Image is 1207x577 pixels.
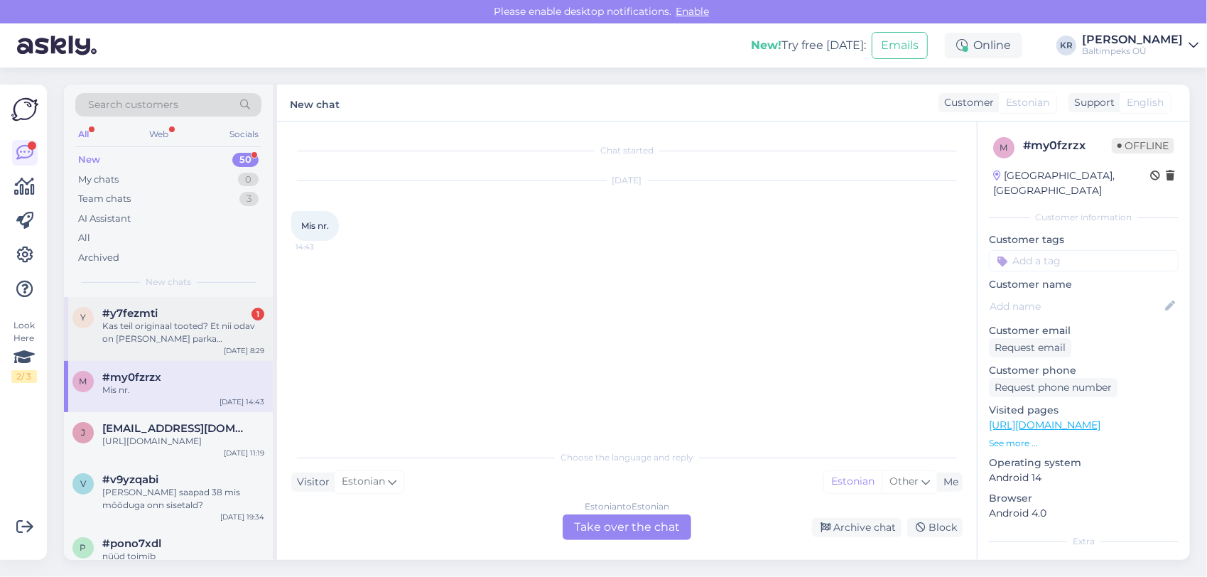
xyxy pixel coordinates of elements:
[102,307,158,320] span: #y7fezmti
[251,308,264,320] div: 1
[342,474,385,490] span: Estonian
[78,153,100,167] div: New
[296,242,349,252] span: 14:43
[989,437,1179,450] p: See more ...
[102,435,264,448] div: [URL][DOMAIN_NAME]
[945,33,1022,58] div: Online
[989,250,1179,271] input: Add a tag
[11,319,37,383] div: Look Here
[989,535,1179,548] div: Extra
[989,470,1179,485] p: Android 14
[75,125,92,144] div: All
[989,403,1179,418] p: Visited pages
[102,550,264,563] div: nüüd toimib
[238,173,259,187] div: 0
[989,277,1179,292] p: Customer name
[80,376,87,387] span: m
[102,422,250,435] span: juriov@gmail.com
[907,518,963,537] div: Block
[78,251,119,265] div: Archived
[102,384,264,397] div: Mis nr.
[989,556,1179,571] p: Notes
[1000,142,1008,153] span: m
[11,96,38,123] img: Askly Logo
[989,363,1179,378] p: Customer phone
[872,32,928,59] button: Emails
[989,419,1100,431] a: [URL][DOMAIN_NAME]
[224,448,264,458] div: [DATE] 11:19
[102,537,161,550] span: #pono7xdl
[291,144,963,157] div: Chat started
[80,478,86,489] span: v
[102,473,158,486] span: #v9yzqabi
[989,338,1071,357] div: Request email
[227,125,261,144] div: Socials
[78,212,131,226] div: AI Assistant
[78,192,131,206] div: Team chats
[671,5,713,18] span: Enable
[990,298,1162,314] input: Add name
[993,168,1150,198] div: [GEOGRAPHIC_DATA], [GEOGRAPHIC_DATA]
[291,451,963,464] div: Choose the language and reply
[78,173,119,187] div: My chats
[291,475,330,490] div: Visitor
[751,37,866,54] div: Try free [DATE]:
[938,475,958,490] div: Me
[78,231,90,245] div: All
[1023,137,1112,154] div: # my0fzrzx
[1082,45,1183,57] div: Baltimpeks OÜ
[220,397,264,407] div: [DATE] 14:43
[224,345,264,356] div: [DATE] 8:29
[1068,95,1115,110] div: Support
[81,427,85,438] span: j
[889,475,919,487] span: Other
[989,378,1117,397] div: Request phone number
[563,514,691,540] div: Take over the chat
[80,312,86,323] span: y
[147,125,172,144] div: Web
[220,512,264,522] div: [DATE] 19:34
[1082,34,1198,57] a: [PERSON_NAME]Baltimpeks OÜ
[824,471,882,492] div: Estonian
[290,93,340,112] label: New chat
[232,153,259,167] div: 50
[989,491,1179,506] p: Browser
[1082,34,1183,45] div: [PERSON_NAME]
[102,320,264,345] div: Kas teil originaal tooted? Et nii odav on [PERSON_NAME] parka [PERSON_NAME]?
[1112,138,1174,153] span: Offline
[80,542,87,553] span: p
[102,486,264,512] div: [PERSON_NAME] saapad 38 mis mõõduga onn sisetald?
[239,192,259,206] div: 3
[301,220,329,231] span: Mis nr.
[989,211,1179,224] div: Customer information
[585,500,669,513] div: Estonian to Estonian
[1056,36,1076,55] div: KR
[989,232,1179,247] p: Customer tags
[989,323,1179,338] p: Customer email
[751,38,781,52] b: New!
[11,370,37,383] div: 2 / 3
[1127,95,1164,110] span: English
[291,174,963,187] div: [DATE]
[88,97,178,112] span: Search customers
[989,506,1179,521] p: Android 4.0
[938,95,994,110] div: Customer
[1006,95,1049,110] span: Estonian
[812,518,902,537] div: Archive chat
[146,276,191,288] span: New chats
[102,371,161,384] span: #my0fzrzx
[989,455,1179,470] p: Operating system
